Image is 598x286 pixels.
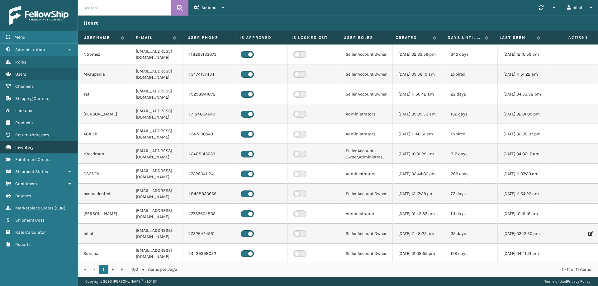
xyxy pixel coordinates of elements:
[131,266,141,273] span: 100
[9,6,69,25] img: logo
[55,205,65,211] span: ( 538 )
[340,84,392,104] td: Seller Account Owner
[445,45,497,64] td: 340 days
[393,45,445,64] td: [DATE] 02:33:56 pm
[130,64,183,84] td: [EMAIL_ADDRESS][DOMAIN_NAME]
[500,35,534,40] label: Last Seen
[498,104,550,124] td: [DATE] 02:01:09 pm
[83,20,98,27] h3: Users
[498,244,550,264] td: [DATE] 04:41:21 pm
[15,47,45,52] span: Administration
[393,84,445,104] td: [DATE] 11:56:42 am
[15,96,49,101] span: Shipping Carriers
[292,35,332,40] label: Is Locked Out
[344,35,384,40] label: User Roles
[498,64,550,84] td: [DATE] 11:51:22 am
[130,104,183,124] td: [EMAIL_ADDRESS][DOMAIN_NAME]
[445,124,497,144] td: Expired
[130,184,183,204] td: [EMAIL_ADDRESS][DOMAIN_NAME]
[130,164,183,184] td: [EMAIL_ADDRESS][DOMAIN_NAME]
[340,164,392,184] td: Administrators
[78,244,130,264] td: Simcha
[15,72,26,77] span: Users
[15,169,48,174] span: Shipment Status
[183,184,235,204] td: 1 8458930669
[183,45,235,64] td: 1 18293133073
[445,164,497,184] td: 262 days
[498,164,550,184] td: [DATE] 11:37:29 am
[78,224,130,244] td: hillel
[445,64,497,84] td: Expired
[14,35,25,40] span: Menu
[445,84,497,104] td: 22 days
[448,35,482,40] label: Days until password expires
[15,59,26,65] span: Roles
[567,279,591,284] a: Privacy Policy
[340,184,392,204] td: Seller Account Owner
[78,124,130,144] td: AGluck
[130,144,183,164] td: [EMAIL_ADDRESS][DOMAIN_NAME]
[15,108,32,113] span: Lookups
[78,164,130,184] td: CSGDEV
[15,181,37,186] span: Containers
[340,45,392,64] td: Seller Account Owner
[445,244,497,264] td: 178 days
[83,35,118,40] label: Username
[393,204,445,224] td: [DATE] 01:42:33 pm
[78,104,130,124] td: [PERSON_NAME]
[340,204,392,224] td: Administrators
[99,265,108,274] a: 1
[340,244,392,264] td: Seller Account Owner
[340,64,392,84] td: Seller Account Owner
[498,124,550,144] td: [DATE] 02:38:07 pm
[15,205,54,211] span: Marketplace Orders
[393,184,445,204] td: [DATE] 12:17:29 pm
[183,84,235,104] td: 1 9298841872
[183,244,235,264] td: 1 4439298052
[498,144,550,164] td: [DATE] 04:06:17 am
[183,204,235,224] td: 1 7733604805
[340,144,392,164] td: Seller Account Owner,Administrators
[186,266,591,273] div: 1 - 11 of 11 items
[183,64,235,84] td: 1 3474157434
[15,145,34,150] span: Inventory
[183,224,235,244] td: 1 7326444551
[393,164,445,184] td: [DATE] 02:44:00 pm
[445,224,497,244] td: 35 days
[131,265,177,274] span: items per page
[15,120,33,125] span: Products
[445,104,497,124] td: 132 days
[85,277,157,286] p: Copyright 2023 [PERSON_NAME]™ v 1.0.187
[340,224,392,244] td: Seller Account Owner
[130,45,183,64] td: [EMAIL_ADDRESS][DOMAIN_NAME]
[445,144,497,164] td: 312 days
[498,224,550,244] td: [DATE] 03:12:50 pm
[498,84,550,104] td: [DATE] 04:53:38 pm
[240,35,280,40] label: Is Approved
[498,184,550,204] td: [DATE] 11:54:22 am
[130,244,183,264] td: [EMAIL_ADDRESS][DOMAIN_NAME]
[445,184,497,204] td: 73 days
[498,204,550,224] td: [DATE] 10:15:19 am
[130,224,183,244] td: [EMAIL_ADDRESS][DOMAIN_NAME]
[183,104,235,124] td: 1 7184834649
[78,184,130,204] td: pschuldenfrei
[498,45,550,64] td: [DATE] 12:10:59 pm
[183,144,235,164] td: 1 2485143239
[396,35,430,40] label: Created
[202,5,216,10] span: Actions
[544,277,591,286] div: |
[78,45,130,64] td: NGomez
[15,193,31,199] span: Batches
[548,32,592,43] span: Actions
[588,232,592,236] i: Edit
[393,124,445,144] td: [DATE] 11:40:51 am
[544,279,566,284] a: Terms of Use
[15,218,44,223] span: Shipment Cost
[15,242,31,247] span: Reports
[187,35,228,40] label: User phone
[393,64,445,84] td: [DATE] 09:56:19 am
[78,84,130,104] td: esti
[445,204,497,224] td: 111 days
[183,124,235,144] td: 1 3472005431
